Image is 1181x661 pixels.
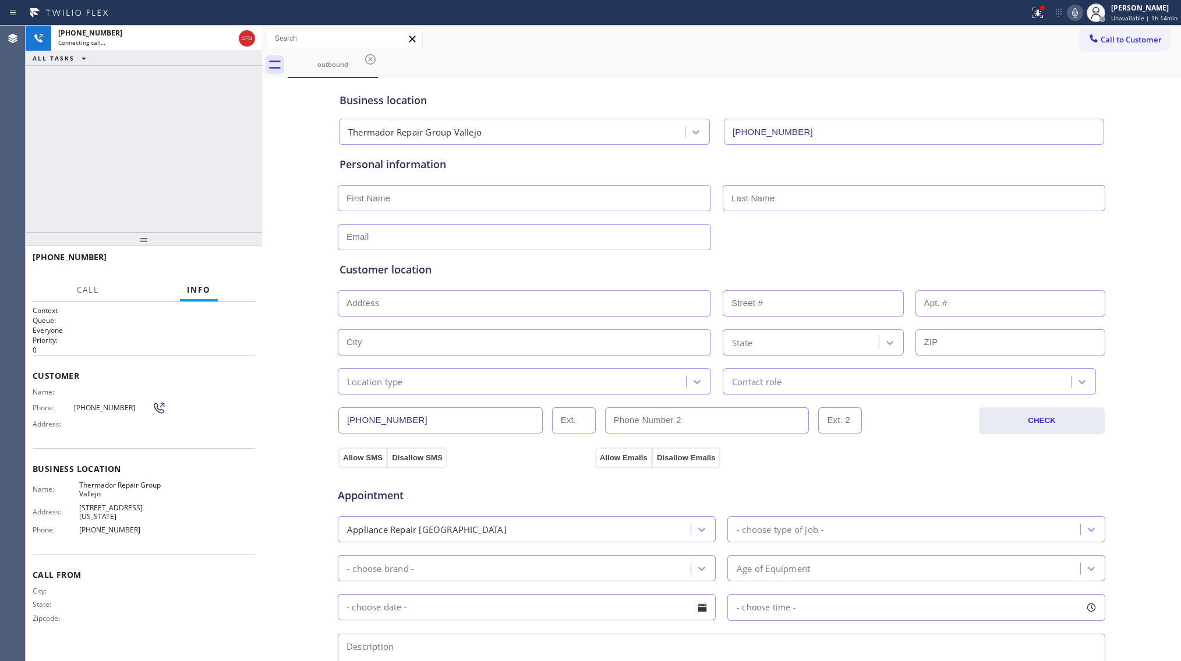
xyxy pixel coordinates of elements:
span: [PHONE_NUMBER] [58,28,122,38]
div: outbound [289,60,377,69]
span: - choose time - [737,602,796,613]
div: Thermador Repair Group Vallejo [348,126,482,139]
span: Customer [33,370,255,381]
input: Apt. # [915,290,1106,317]
span: Name: [33,485,79,493]
h2: Queue: [33,315,255,325]
input: Email [338,224,711,250]
p: 0 [33,345,255,355]
span: Info [187,285,211,295]
input: City [338,329,711,356]
input: Phone Number [338,407,543,433]
span: Address: [33,507,79,516]
input: First Name [338,185,711,211]
div: State [732,336,752,349]
input: Last Name [723,185,1105,211]
span: [PHONE_NUMBER] [74,403,152,412]
button: Disallow Emails [652,447,720,468]
span: Business location [33,463,255,474]
span: Phone: [33,403,74,412]
h1: Context [33,305,255,315]
div: Customer location [340,262,1104,278]
input: Ext. [552,407,596,433]
input: Street # [723,290,904,317]
div: Age of Equipment [737,562,810,575]
span: Connecting call… [58,38,105,47]
span: City: [33,587,79,595]
input: Search [266,29,422,48]
input: Address [338,290,711,317]
span: ALL TASKS [33,54,75,62]
button: Allow Emails [595,447,652,468]
span: Unavailable | 1h 14min [1111,14,1178,22]
button: ALL TASKS [26,51,98,65]
div: Personal information [340,157,1104,172]
span: Phone: [33,525,79,534]
p: Everyone [33,325,255,335]
input: Phone Number 2 [605,407,809,433]
button: Info [180,279,218,301]
div: - choose type of job - [737,523,823,536]
input: - choose date - [338,594,716,620]
span: State: [33,600,79,609]
div: Contact role [732,375,782,388]
span: [PHONE_NUMBER] [79,525,166,534]
span: Zipcode: [33,614,79,623]
span: [PHONE_NUMBER] [33,251,107,262]
span: Call to Customer [1101,34,1162,45]
input: Ext. 2 [818,407,862,433]
span: Appointment [338,488,592,503]
span: Thermador Repair Group Vallejo [79,481,166,499]
div: Business location [340,93,1104,108]
div: Location type [347,375,403,388]
button: Disallow SMS [387,447,447,468]
button: Hang up [239,30,255,47]
span: Name: [33,388,79,396]
button: Call [70,279,106,301]
input: ZIP [915,329,1106,356]
span: [STREET_ADDRESS][US_STATE] [79,503,166,521]
div: Appliance Repair [GEOGRAPHIC_DATA] [347,523,507,536]
button: Mute [1067,5,1083,21]
button: Allow SMS [338,447,387,468]
span: Address: [33,420,79,428]
span: Call From [33,569,255,580]
h2: Priority: [33,335,255,345]
button: CHECK [979,407,1105,434]
span: Call [77,285,99,295]
div: - choose brand - [347,562,414,575]
div: [PERSON_NAME] [1111,3,1178,13]
button: Call to Customer [1080,29,1169,51]
input: Phone Number [724,119,1104,145]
